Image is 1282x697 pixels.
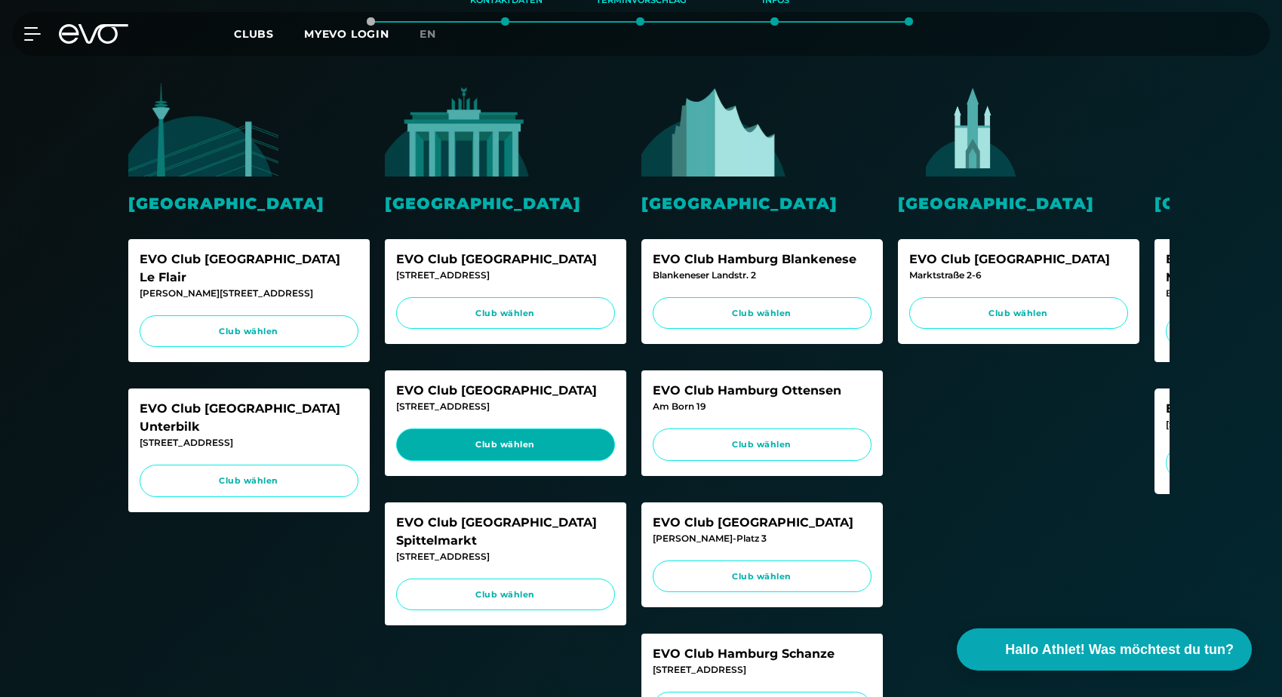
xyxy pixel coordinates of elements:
[140,465,358,497] a: Club wählen
[396,514,615,550] div: EVO Club [GEOGRAPHIC_DATA] Spittelmarkt
[140,315,358,348] a: Club wählen
[396,297,615,330] a: Club wählen
[410,307,601,320] span: Club wählen
[128,82,279,177] img: evofitness
[653,532,872,545] div: [PERSON_NAME]-Platz 3
[653,297,872,330] a: Club wählen
[898,192,1139,215] div: [GEOGRAPHIC_DATA]
[924,307,1114,320] span: Club wählen
[653,560,872,593] a: Club wählen
[410,438,601,451] span: Club wählen
[385,82,536,177] img: evofitness
[909,250,1128,269] div: EVO Club [GEOGRAPHIC_DATA]
[909,269,1128,282] div: Marktstraße 2-6
[653,663,872,677] div: [STREET_ADDRESS]
[396,382,615,400] div: EVO Club [GEOGRAPHIC_DATA]
[304,27,389,41] a: MYEVO LOGIN
[1005,640,1234,660] span: Hallo Athlet! Was möchtest du tun?
[385,192,626,215] div: [GEOGRAPHIC_DATA]
[420,27,436,41] span: en
[234,27,274,41] span: Clubs
[641,192,883,215] div: [GEOGRAPHIC_DATA]
[420,26,454,43] a: en
[641,82,792,177] img: evofitness
[898,82,1049,177] img: evofitness
[653,400,872,413] div: Am Born 19
[653,250,872,269] div: EVO Club Hamburg Blankenese
[957,628,1252,671] button: Hallo Athlet! Was möchtest du tun?
[128,192,370,215] div: [GEOGRAPHIC_DATA]
[396,579,615,611] a: Club wählen
[653,645,872,663] div: EVO Club Hamburg Schanze
[410,588,601,601] span: Club wählen
[140,436,358,450] div: [STREET_ADDRESS]
[154,474,344,487] span: Club wählen
[667,307,857,320] span: Club wählen
[396,269,615,282] div: [STREET_ADDRESS]
[667,438,857,451] span: Club wählen
[396,400,615,413] div: [STREET_ADDRESS]
[653,382,872,400] div: EVO Club Hamburg Ottensen
[667,570,857,583] span: Club wählen
[140,250,358,287] div: EVO Club [GEOGRAPHIC_DATA] Le Flair
[140,400,358,436] div: EVO Club [GEOGRAPHIC_DATA] Unterbilk
[154,325,344,338] span: Club wählen
[909,297,1128,330] a: Club wählen
[234,26,304,41] a: Clubs
[653,269,872,282] div: Blankeneser Landstr. 2
[396,428,615,461] a: Club wählen
[653,428,872,461] a: Club wählen
[396,250,615,269] div: EVO Club [GEOGRAPHIC_DATA]
[653,514,872,532] div: EVO Club [GEOGRAPHIC_DATA]
[396,550,615,563] div: [STREET_ADDRESS]
[140,287,358,300] div: [PERSON_NAME][STREET_ADDRESS]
